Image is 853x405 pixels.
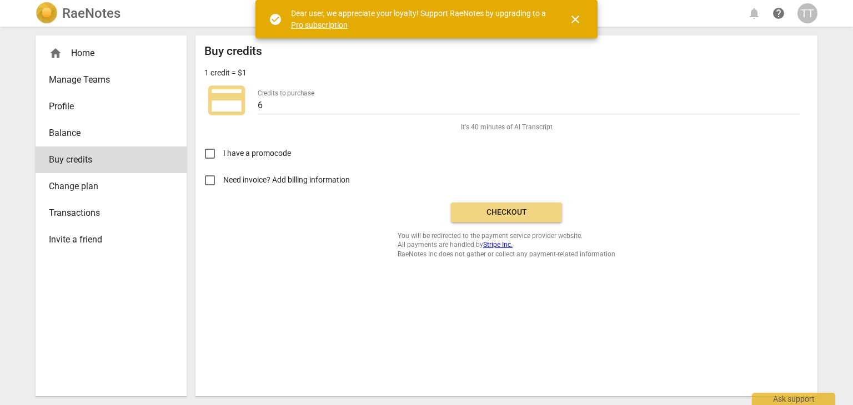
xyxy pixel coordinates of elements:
p: 1 credit = $1 [204,67,247,79]
span: Invite a friend [49,233,164,246]
img: Logo [36,2,58,24]
span: Transactions [49,206,164,220]
button: TT [797,3,817,23]
a: Balance [36,120,187,146]
button: Close [562,6,589,33]
a: Help [769,3,789,23]
span: Buy credits [49,153,164,166]
span: Checkout [460,207,553,218]
span: close [569,13,582,26]
a: Invite a friend [36,226,187,253]
span: Change plan [49,180,164,193]
a: Change plan [36,173,187,200]
div: Home [36,40,187,67]
h2: RaeNotes [62,6,121,21]
div: Dear user, we appreciate your loyalty! Support RaeNotes by upgrading to a [291,8,549,31]
span: Profile [49,100,164,113]
span: Balance [49,126,164,140]
a: Buy credits [36,146,187,173]
span: help [772,7,785,20]
label: Credits to purchase [258,90,314,97]
span: credit_card [204,78,249,123]
a: Profile [36,93,187,120]
a: Pro subscription [291,21,348,29]
div: Ask support [752,393,835,405]
span: You will be redirected to the payment service provider website. All payments are handled by RaeNo... [398,231,615,259]
button: Checkout [451,202,562,222]
a: LogoRaeNotes [36,2,121,24]
span: I have a promocode [223,148,291,159]
h2: Buy credits [204,44,262,58]
a: Stripe Inc. [483,241,513,249]
span: Manage Teams [49,73,164,87]
a: Manage Teams [36,67,187,93]
span: Need invoice? Add billing information [223,174,352,186]
a: Transactions [36,200,187,226]
span: check_circle [269,13,282,26]
span: It's 40 minutes of AI Transcript [461,123,553,132]
div: Home [49,47,164,60]
span: home [49,47,62,60]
